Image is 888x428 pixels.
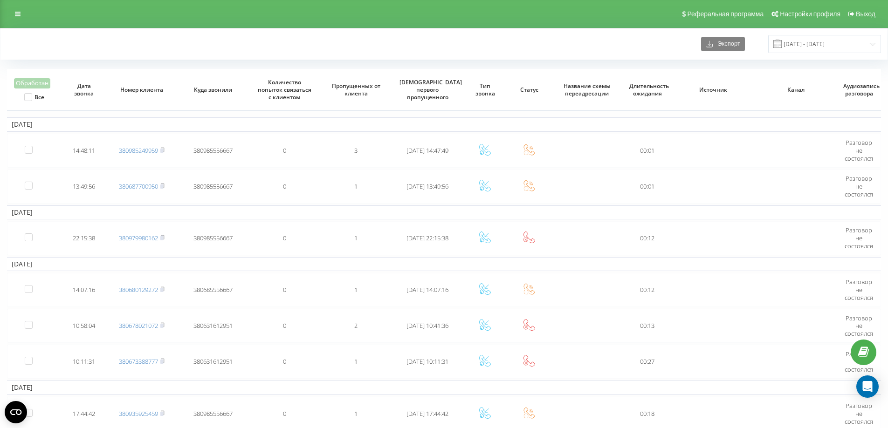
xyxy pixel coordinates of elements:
a: 380673388777 [119,357,158,366]
span: 0 [283,321,286,330]
td: [DATE] [7,205,881,219]
label: Все [24,93,44,101]
td: 00:27 [623,345,672,379]
span: 1 [354,285,358,294]
span: Разговор не состоялся [845,401,873,426]
span: [DATE] 14:07:16 [406,285,448,294]
span: Куда звонили [185,86,241,94]
span: Пропущенных от клиента [328,82,384,97]
span: Экспорт [713,41,740,48]
span: 0 [283,409,286,418]
span: 2 [354,321,358,330]
td: 14:07:16 [62,273,106,307]
span: Дата звонка [69,82,100,97]
span: Название схемы переадресации [559,82,615,97]
span: 380631612951 [193,321,233,330]
span: 1 [354,182,358,190]
span: 3 [354,146,358,155]
span: 380985556667 [193,182,233,190]
span: 1 [354,409,358,418]
td: [DATE] [7,117,881,131]
td: 14:48:11 [62,134,106,168]
span: 0 [283,285,286,294]
span: Источник [681,86,746,94]
span: Реферальная программа [687,10,764,18]
td: 10:58:04 [62,309,106,343]
span: [DATE] 17:44:42 [406,409,448,418]
span: Номер клиента [114,86,170,94]
span: Канал [763,86,829,94]
span: 0 [283,357,286,366]
span: Разговор не состоялся [845,314,873,338]
button: Экспорт [701,37,745,51]
span: 380985556667 [193,234,233,242]
td: 10:11:31 [62,345,106,379]
span: 380985556667 [193,146,233,155]
span: Настройки профиля [780,10,840,18]
td: 00:01 [623,134,672,168]
td: 00:12 [623,273,672,307]
span: 380985556667 [193,409,233,418]
span: 0 [283,234,286,242]
span: 380631612951 [193,357,233,366]
span: Длительность ожидания [629,82,666,97]
a: 380680129272 [119,285,158,294]
span: Тип звонка [469,82,501,97]
td: [DATE] [7,257,881,271]
span: 1 [354,357,358,366]
span: [DEMOGRAPHIC_DATA] первого пропущенного [399,79,455,101]
a: 380985249959 [119,146,158,155]
td: [DATE] [7,380,881,394]
span: Аудиозапись разговора [843,82,874,97]
span: Разговор не состоялся [845,138,873,163]
td: 13:49:56 [62,170,106,204]
span: Количество попыток связаться с клиентом [257,79,313,101]
span: [DATE] 10:41:36 [406,321,448,330]
span: Разговор не состоялся [845,278,873,302]
a: 380687700950 [119,182,158,190]
td: 22:15:38 [62,221,106,255]
a: 380979980162 [119,234,158,242]
button: Open CMP widget [5,401,27,423]
td: 00:01 [623,170,672,204]
span: 1 [354,234,358,242]
span: 0 [283,146,286,155]
span: [DATE] 22:15:38 [406,234,448,242]
span: [DATE] 14:47:49 [406,146,448,155]
span: Выход [856,10,875,18]
a: 380935925459 [119,409,158,418]
span: [DATE] 13:49:56 [406,182,448,190]
span: 0 [283,182,286,190]
td: 00:12 [623,221,672,255]
span: Разговор не состоялся [845,174,873,198]
td: 00:13 [623,309,672,343]
span: [DATE] 10:11:31 [406,357,448,366]
span: Статус [514,86,545,94]
span: 380685556667 [193,285,233,294]
span: Разговор не состоялся [845,226,873,250]
a: 380678021072 [119,321,158,330]
div: Open Intercom Messenger [856,375,879,398]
